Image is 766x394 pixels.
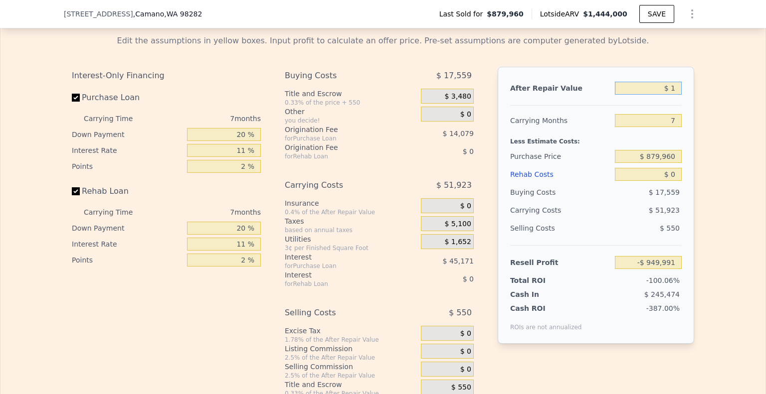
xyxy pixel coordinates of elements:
div: Resell Profit [510,254,611,271]
input: Rehab Loan [72,187,80,195]
span: $ 550 [660,224,680,232]
button: Show Options [682,4,702,24]
label: Purchase Loan [72,89,183,107]
span: $ 17,559 [649,188,680,196]
div: Utilities [285,234,417,244]
span: $ 14,079 [443,130,474,137]
div: Edit the assumptions in yellow boxes. Input profit to calculate an offer price. Pre-set assumptio... [72,35,694,47]
span: $ 0 [460,329,471,338]
span: $ 5,100 [444,220,471,229]
div: Interest [285,270,396,280]
span: $ 0 [460,110,471,119]
span: $ 0 [460,202,471,211]
input: Purchase Loan [72,94,80,102]
span: $ 1,652 [444,238,471,247]
span: $ 550 [451,383,471,392]
span: $ 0 [460,347,471,356]
div: Rehab Costs [510,165,611,183]
div: for Rehab Loan [285,152,396,160]
div: Title and Escrow [285,89,417,99]
div: Down Payment [72,220,183,236]
div: ROIs are not annualized [510,313,582,331]
div: Carrying Costs [510,201,573,219]
span: $ 0 [463,147,474,155]
button: SAVE [639,5,674,23]
div: 7 months [153,204,261,220]
div: Points [72,252,183,268]
div: Carrying Costs [285,176,396,194]
div: Interest Rate [72,236,183,252]
div: Less Estimate Costs: [510,130,682,147]
span: -387.00% [646,304,680,312]
div: Insurance [285,198,417,208]
div: Origination Fee [285,142,396,152]
span: $ 245,474 [644,290,680,298]
div: 7 months [153,111,261,127]
span: $ 17,559 [436,67,472,85]
div: Excise Tax [285,326,417,336]
div: Cash ROI [510,303,582,313]
div: Carrying Time [84,111,149,127]
span: $879,960 [487,9,524,19]
div: based on annual taxes [285,226,417,234]
span: $ 51,923 [436,176,472,194]
div: Selling Costs [285,304,396,322]
div: 1.78% of the After Repair Value [285,336,417,344]
div: for Purchase Loan [285,262,396,270]
span: , WA 98282 [164,10,202,18]
div: 2.5% of the After Repair Value [285,354,417,362]
span: Last Sold for [439,9,487,19]
div: 2.5% of the After Repair Value [285,372,417,380]
div: Buying Costs [285,67,396,85]
div: Down Payment [72,127,183,142]
span: Lotside ARV [540,9,583,19]
div: for Purchase Loan [285,134,396,142]
div: Carrying Time [84,204,149,220]
div: Selling Costs [510,219,611,237]
div: for Rehab Loan [285,280,396,288]
div: 0.33% of the price + 550 [285,99,417,107]
span: $ 45,171 [443,257,474,265]
div: 0.4% of the After Repair Value [285,208,417,216]
div: Taxes [285,216,417,226]
label: Rehab Loan [72,182,183,200]
div: Title and Escrow [285,380,417,390]
span: $ 0 [460,365,471,374]
div: Selling Commission [285,362,417,372]
span: -100.06% [646,276,680,284]
span: , Camano [133,9,202,19]
span: $1,444,000 [583,10,627,18]
span: $ 3,480 [444,92,471,101]
span: $ 51,923 [649,206,680,214]
div: Points [72,158,183,174]
div: Buying Costs [510,183,611,201]
span: [STREET_ADDRESS] [64,9,133,19]
div: Total ROI [510,275,573,285]
div: Other [285,107,417,117]
div: 3¢ per Finished Square Foot [285,244,417,252]
span: $ 550 [449,304,472,322]
div: Cash In [510,289,573,299]
span: $ 0 [463,275,474,283]
div: After Repair Value [510,79,611,97]
div: Listing Commission [285,344,417,354]
div: Interest Rate [72,142,183,158]
div: Interest-Only Financing [72,67,261,85]
div: Purchase Price [510,147,611,165]
div: Interest [285,252,396,262]
div: you decide! [285,117,417,125]
div: Carrying Months [510,112,611,130]
div: Origination Fee [285,125,396,134]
